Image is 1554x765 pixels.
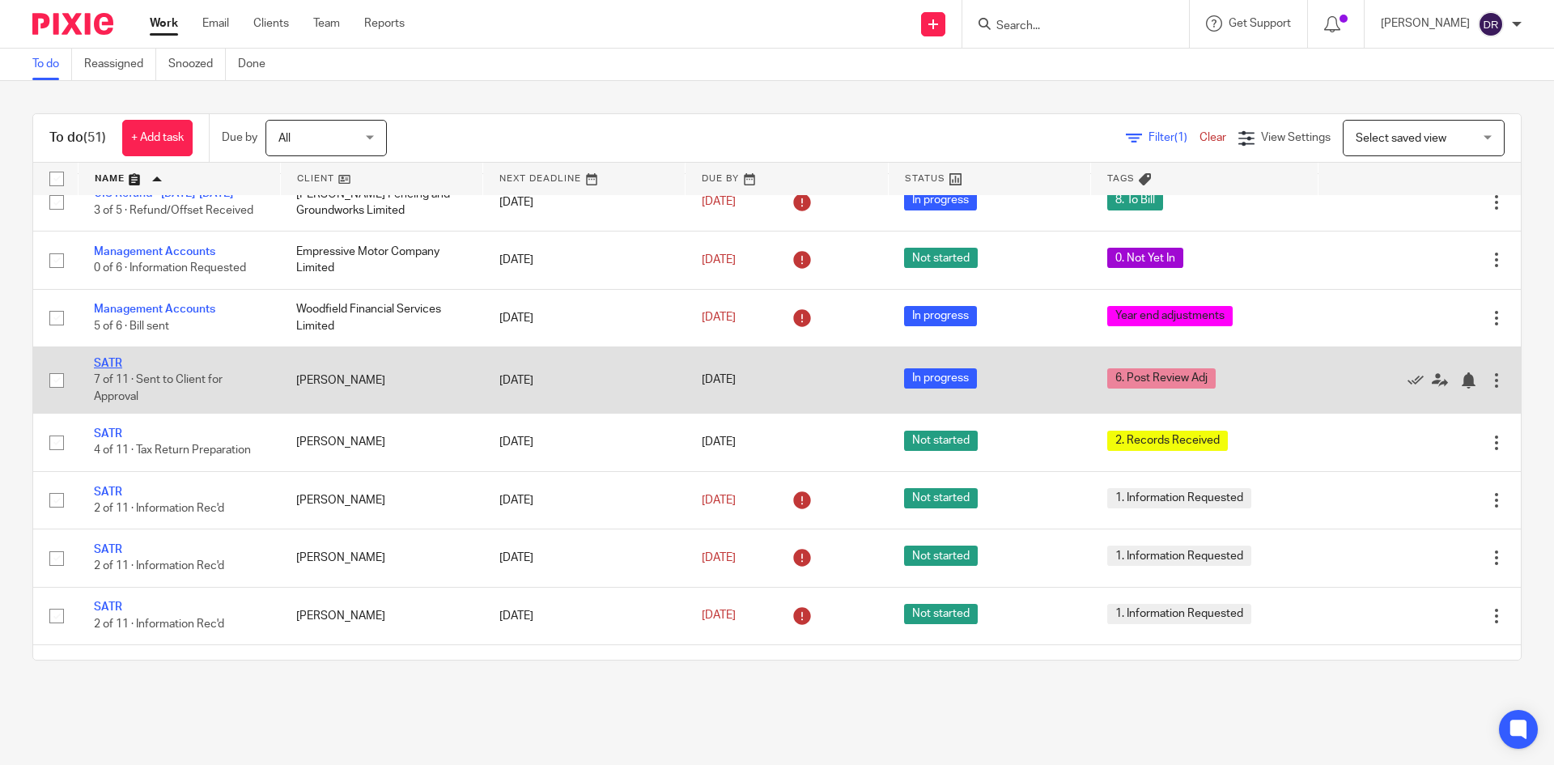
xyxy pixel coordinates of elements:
td: [DATE] [483,471,686,529]
td: [DATE] [483,529,686,587]
td: [DATE] [483,346,686,413]
a: Email [202,15,229,32]
span: (51) [83,131,106,144]
td: [PERSON_NAME] [280,346,482,413]
td: [PERSON_NAME] [280,471,482,529]
span: In progress [904,306,977,326]
span: In progress [904,368,977,389]
span: 1. Information Requested [1107,604,1251,624]
span: 8. To Bill [1107,190,1163,210]
span: Year end adjustments [1107,306,1233,326]
span: 1. Information Requested [1107,488,1251,508]
td: [PERSON_NAME] [280,529,482,587]
a: SATR [94,544,122,555]
h1: To do [49,130,106,147]
td: [DATE] [483,289,686,346]
span: [DATE] [702,254,736,266]
span: [DATE] [702,437,736,448]
span: [DATE] [702,375,736,386]
span: Select saved view [1356,133,1446,144]
a: SATR [94,428,122,440]
p: Due by [222,130,257,146]
span: 1. Information Requested [1107,546,1251,566]
td: [DATE] [483,587,686,644]
span: 2 of 11 · Information Rec'd [94,618,224,630]
a: Reassigned [84,49,156,80]
td: Empressive Motor Company Limited [280,232,482,289]
input: Search [995,19,1140,34]
span: Not started [904,604,978,624]
span: 2. Records Received [1107,431,1228,451]
td: [DATE] [483,232,686,289]
a: To do [32,49,72,80]
span: All [278,133,291,144]
td: [DATE] [483,645,686,703]
a: Work [150,15,178,32]
a: + Add task [122,120,193,156]
img: Pixie [32,13,113,35]
span: Not started [904,248,978,268]
span: 6. Post Review Adj [1107,368,1216,389]
a: Done [238,49,278,80]
td: [PERSON_NAME] Fencing and Groundworks Limited [280,173,482,231]
span: 3 of 5 · Refund/Offset Received [94,205,253,216]
span: 2 of 11 · Information Rec'd [94,561,224,572]
span: Not started [904,488,978,508]
a: SATR [94,358,122,369]
a: SATR [94,660,122,671]
img: svg%3E [1478,11,1504,37]
p: [PERSON_NAME] [1381,15,1470,32]
a: Mark as done [1408,372,1432,388]
span: Filter [1149,132,1199,143]
span: In progress [904,190,977,210]
span: [DATE] [702,197,736,208]
td: [PERSON_NAME] [280,645,482,703]
a: Management Accounts [94,304,215,315]
span: 7 of 11 · Sent to Client for Approval [94,375,223,403]
a: Team [313,15,340,32]
span: 5 of 6 · Bill sent [94,321,169,332]
span: [DATE] [702,495,736,506]
span: Not started [904,546,978,566]
span: Tags [1107,174,1135,183]
span: 0 of 6 · Information Requested [94,262,246,274]
td: [DATE] [483,173,686,231]
span: [DATE] [702,610,736,622]
span: (1) [1174,132,1187,143]
span: [DATE] [702,552,736,563]
td: Woodfield Financial Services Limited [280,289,482,346]
a: Reports [364,15,405,32]
span: 0. Not Yet In [1107,248,1183,268]
td: [PERSON_NAME] [280,414,482,471]
span: View Settings [1261,132,1331,143]
td: [DATE] [483,414,686,471]
a: SATR [94,601,122,613]
span: Get Support [1229,18,1291,29]
td: [PERSON_NAME] [280,587,482,644]
span: [DATE] [702,312,736,324]
a: Management Accounts [94,246,215,257]
span: 2 of 11 · Information Rec'd [94,503,224,514]
span: 4 of 11 · Tax Return Preparation [94,445,251,457]
a: Clients [253,15,289,32]
a: SATR [94,487,122,498]
a: Snoozed [168,49,226,80]
a: Clear [1199,132,1226,143]
span: Not started [904,431,978,451]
